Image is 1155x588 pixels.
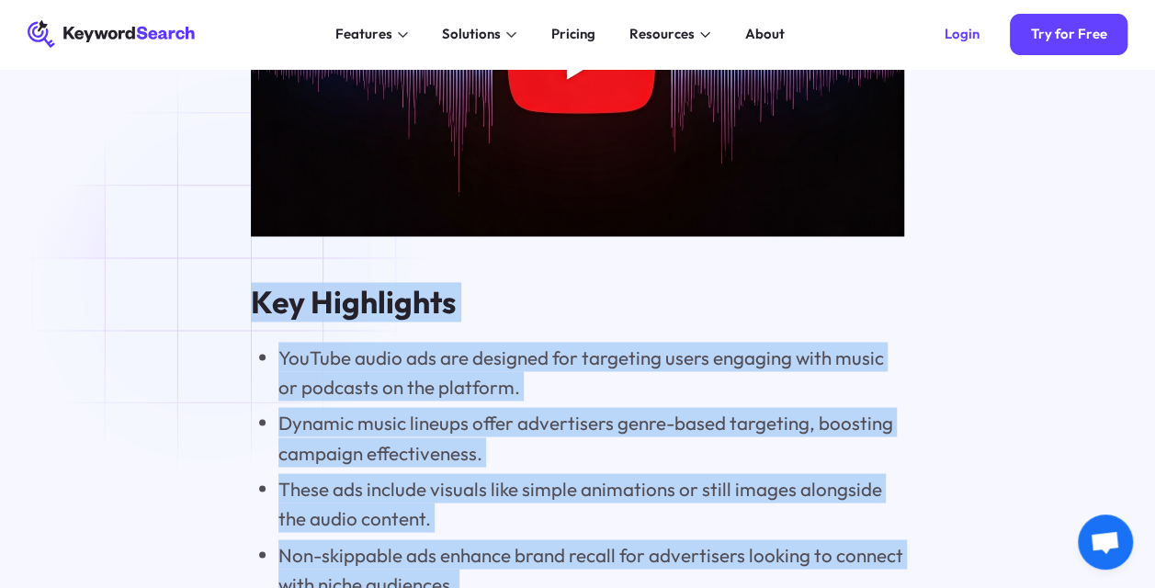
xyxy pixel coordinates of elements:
[1078,514,1133,570] a: Open chat
[1010,14,1127,55] a: Try for Free
[1031,26,1107,43] div: Try for Free
[442,24,501,44] div: Solutions
[251,284,905,321] h2: Key Highlights
[744,24,784,44] div: About
[944,26,979,43] div: Login
[923,14,1000,55] a: Login
[540,20,605,48] a: Pricing
[629,24,695,44] div: Resources
[335,24,392,44] div: Features
[278,473,905,532] li: These ads include visuals like simple animations or still images alongside the audio content.
[278,342,905,401] li: YouTube audio ads are designed for targeting users engaging with music or podcasts on the platform.
[278,407,905,466] li: Dynamic music lineups offer advertisers genre-based targeting, boosting campaign effectiveness.
[734,20,794,48] a: About
[551,24,595,44] div: Pricing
